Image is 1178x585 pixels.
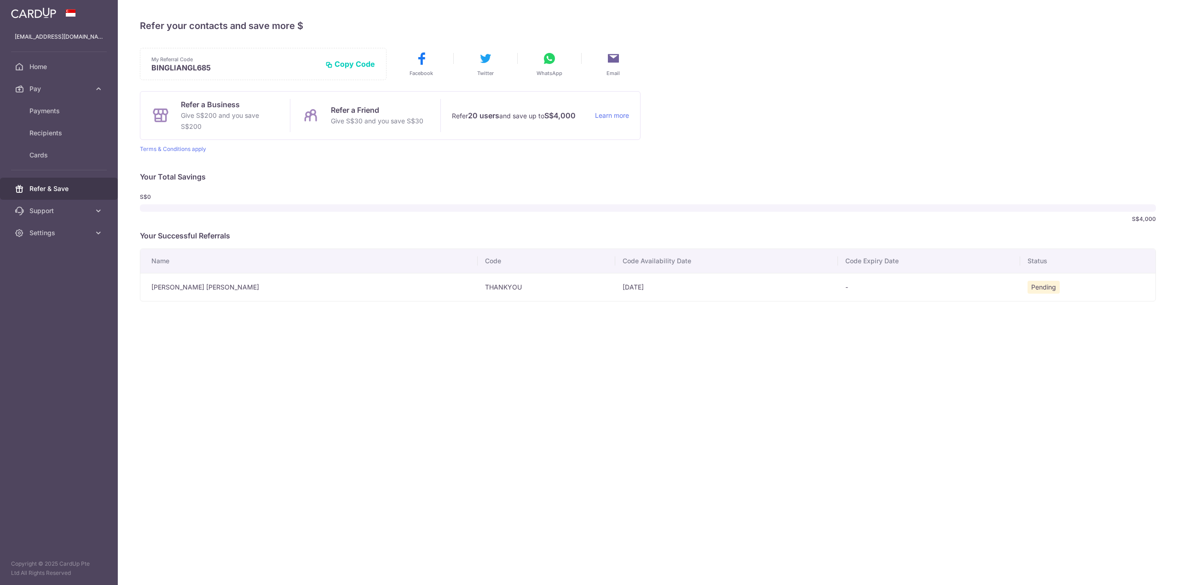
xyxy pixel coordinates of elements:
img: CardUp [11,7,56,18]
span: Twitter [477,70,494,77]
span: S$0 [140,193,188,201]
th: Name [140,249,478,273]
button: WhatsApp [522,51,577,77]
button: Facebook [394,51,449,77]
span: Facebook [410,70,433,77]
p: Your Total Savings [140,171,1156,182]
th: Code Expiry Date [838,249,1020,273]
p: Give S$30 and you save S$30 [331,116,423,127]
a: Terms & Conditions apply [140,145,206,152]
p: BINGLIANGL685 [151,63,318,72]
strong: S$4,000 [544,110,576,121]
p: Refer and save up to [452,110,588,122]
p: Refer a Friend [331,104,423,116]
span: Pending [1028,281,1060,294]
button: Copy Code [325,59,375,69]
p: Your Successful Referrals [140,230,1156,241]
th: Code [478,249,615,273]
span: Cards [29,151,90,160]
span: Home [29,62,90,71]
td: [DATE] [615,273,838,301]
span: Settings [29,228,90,237]
td: THANKYOU [478,273,615,301]
th: Code Availability Date [615,249,838,273]
td: - [838,273,1020,301]
button: Email [586,51,641,77]
button: Twitter [458,51,513,77]
strong: 20 users [468,110,499,121]
a: Learn more [595,110,629,122]
span: Pay [29,84,90,93]
h4: Refer your contacts and save more $ [140,18,1156,33]
p: My Referral Code [151,56,318,63]
span: Refer & Save [29,184,90,193]
p: Refer a Business [181,99,279,110]
span: S$4,000 [1132,215,1156,223]
th: Status [1020,249,1155,273]
p: [EMAIL_ADDRESS][DOMAIN_NAME] [15,32,103,41]
td: [PERSON_NAME] [PERSON_NAME] [140,273,478,301]
span: Recipients [29,128,90,138]
span: WhatsApp [537,70,562,77]
p: Give S$200 and you save S$200 [181,110,279,132]
span: Payments [29,106,90,116]
span: Email [606,70,620,77]
span: Support [29,206,90,215]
